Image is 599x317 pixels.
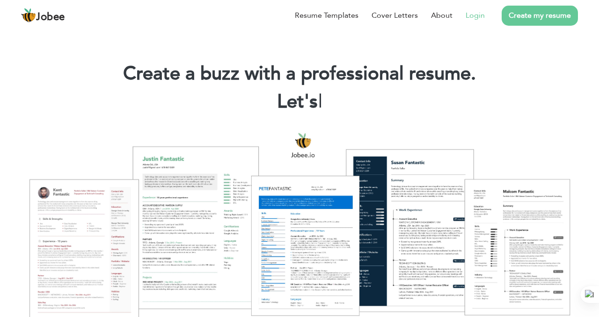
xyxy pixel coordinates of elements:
[466,10,485,21] a: Login
[431,10,453,21] a: About
[21,8,65,23] a: Jobee
[372,10,418,21] a: Cover Letters
[14,90,585,114] h2: Let's
[318,89,322,115] span: |
[295,10,358,21] a: Resume Templates
[36,12,65,22] span: Jobee
[502,6,578,26] a: Create my resume
[21,8,36,23] img: jobee.io
[14,62,585,86] h1: Create a buzz with a professional resume.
